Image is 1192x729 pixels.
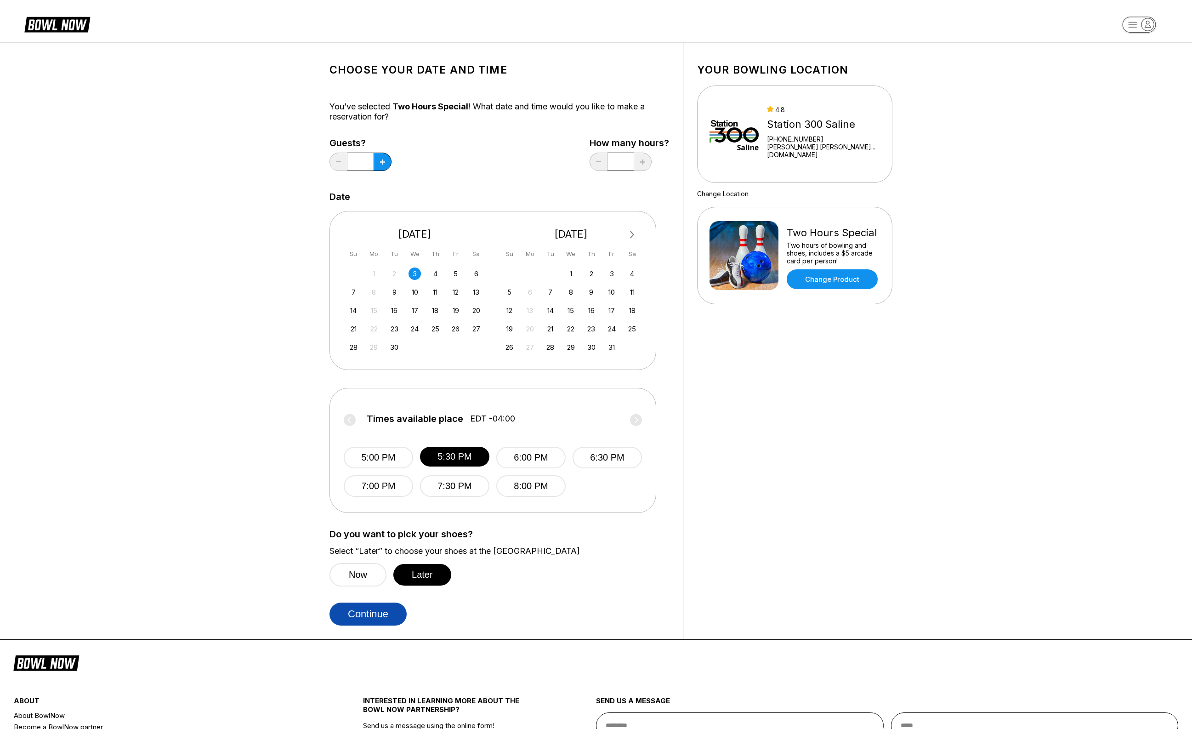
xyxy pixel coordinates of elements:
[626,323,638,335] div: Choose Saturday, October 25th, 2025
[347,286,360,298] div: Choose Sunday, September 7th, 2025
[368,268,380,280] div: Not available Monday, September 1st, 2025
[585,286,597,298] div: Choose Thursday, October 9th, 2025
[368,248,380,260] div: Mo
[626,304,638,317] div: Choose Saturday, October 18th, 2025
[470,248,482,260] div: Sa
[368,286,380,298] div: Not available Monday, September 8th, 2025
[565,268,577,280] div: Choose Wednesday, October 1st, 2025
[500,228,642,240] div: [DATE]
[710,100,759,169] img: Station 300 Saline
[606,286,618,298] div: Choose Friday, October 10th, 2025
[626,286,638,298] div: Choose Saturday, October 11th, 2025
[544,341,556,353] div: Choose Tuesday, October 28th, 2025
[565,286,577,298] div: Choose Wednesday, October 8th, 2025
[409,286,421,298] div: Choose Wednesday, September 10th, 2025
[697,63,892,76] h1: Your bowling location
[524,323,536,335] div: Not available Monday, October 20th, 2025
[367,414,463,424] span: Times available place
[329,192,350,202] label: Date
[409,323,421,335] div: Choose Wednesday, September 24th, 2025
[368,304,380,317] div: Not available Monday, September 15th, 2025
[590,138,669,148] label: How many hours?
[420,475,489,497] button: 7:30 PM
[329,546,669,556] label: Select “Later” to choose your shoes at the [GEOGRAPHIC_DATA]
[787,227,880,239] div: Two Hours Special
[767,106,880,114] div: 4.8
[409,268,421,280] div: Choose Wednesday, September 3rd, 2025
[449,268,462,280] div: Choose Friday, September 5th, 2025
[606,248,618,260] div: Fr
[767,118,880,131] div: Station 300 Saline
[565,341,577,353] div: Choose Wednesday, October 29th, 2025
[565,248,577,260] div: We
[409,248,421,260] div: We
[429,248,442,260] div: Th
[625,228,640,242] button: Next Month
[544,304,556,317] div: Choose Tuesday, October 14th, 2025
[329,563,386,587] button: Now
[429,286,442,298] div: Choose Thursday, September 11th, 2025
[329,63,669,76] h1: Choose your Date and time
[470,286,482,298] div: Choose Saturday, September 13th, 2025
[409,304,421,317] div: Choose Wednesday, September 17th, 2025
[429,304,442,317] div: Choose Thursday, September 18th, 2025
[344,447,413,468] button: 5:00 PM
[393,564,451,586] button: Later
[585,304,597,317] div: Choose Thursday, October 16th, 2025
[388,323,401,335] div: Choose Tuesday, September 23rd, 2025
[544,248,556,260] div: Tu
[585,268,597,280] div: Choose Thursday, October 2nd, 2025
[329,138,392,148] label: Guests?
[449,286,462,298] div: Choose Friday, September 12th, 2025
[420,447,489,467] button: 5:30 PM
[585,323,597,335] div: Choose Thursday, October 23rd, 2025
[767,135,880,143] div: [PHONE_NUMBER]
[606,341,618,353] div: Choose Friday, October 31st, 2025
[470,323,482,335] div: Choose Saturday, September 27th, 2025
[544,286,556,298] div: Choose Tuesday, October 7th, 2025
[503,341,516,353] div: Choose Sunday, October 26th, 2025
[470,304,482,317] div: Choose Saturday, September 20th, 2025
[606,268,618,280] div: Choose Friday, October 3rd, 2025
[626,268,638,280] div: Choose Saturday, October 4th, 2025
[429,268,442,280] div: Choose Thursday, September 4th, 2025
[544,323,556,335] div: Choose Tuesday, October 21st, 2025
[767,143,880,159] a: [PERSON_NAME].[PERSON_NAME]...[DOMAIN_NAME]
[346,267,484,353] div: month 2025-09
[347,341,360,353] div: Choose Sunday, September 28th, 2025
[524,248,536,260] div: Mo
[503,323,516,335] div: Choose Sunday, October 19th, 2025
[496,447,566,468] button: 6:00 PM
[14,710,305,721] a: About BowlNow
[710,221,778,290] img: Two Hours Special
[697,190,749,198] a: Change Location
[388,268,401,280] div: Not available Tuesday, September 2nd, 2025
[368,323,380,335] div: Not available Monday, September 22nd, 2025
[449,323,462,335] div: Choose Friday, September 26th, 2025
[585,341,597,353] div: Choose Thursday, October 30th, 2025
[503,248,516,260] div: Su
[388,341,401,353] div: Choose Tuesday, September 30th, 2025
[524,341,536,353] div: Not available Monday, October 27th, 2025
[363,696,538,721] div: INTERESTED IN LEARNING MORE ABOUT THE BOWL NOW PARTNERSHIP?
[503,286,516,298] div: Choose Sunday, October 5th, 2025
[449,248,462,260] div: Fr
[329,529,669,539] label: Do you want to pick your shoes?
[606,323,618,335] div: Choose Friday, October 24th, 2025
[585,248,597,260] div: Th
[626,248,638,260] div: Sa
[502,267,640,353] div: month 2025-10
[14,696,305,710] div: about
[388,286,401,298] div: Choose Tuesday, September 9th, 2025
[565,304,577,317] div: Choose Wednesday, October 15th, 2025
[596,696,1178,712] div: send us a message
[524,286,536,298] div: Not available Monday, October 6th, 2025
[503,304,516,317] div: Choose Sunday, October 12th, 2025
[470,414,515,424] span: EDT -04:00
[329,603,407,626] button: Continue
[368,341,380,353] div: Not available Monday, September 29th, 2025
[524,304,536,317] div: Not available Monday, October 13th, 2025
[565,323,577,335] div: Choose Wednesday, October 22nd, 2025
[470,268,482,280] div: Choose Saturday, September 6th, 2025
[329,102,669,122] div: You’ve selected ! What date and time would you like to make a reservation for?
